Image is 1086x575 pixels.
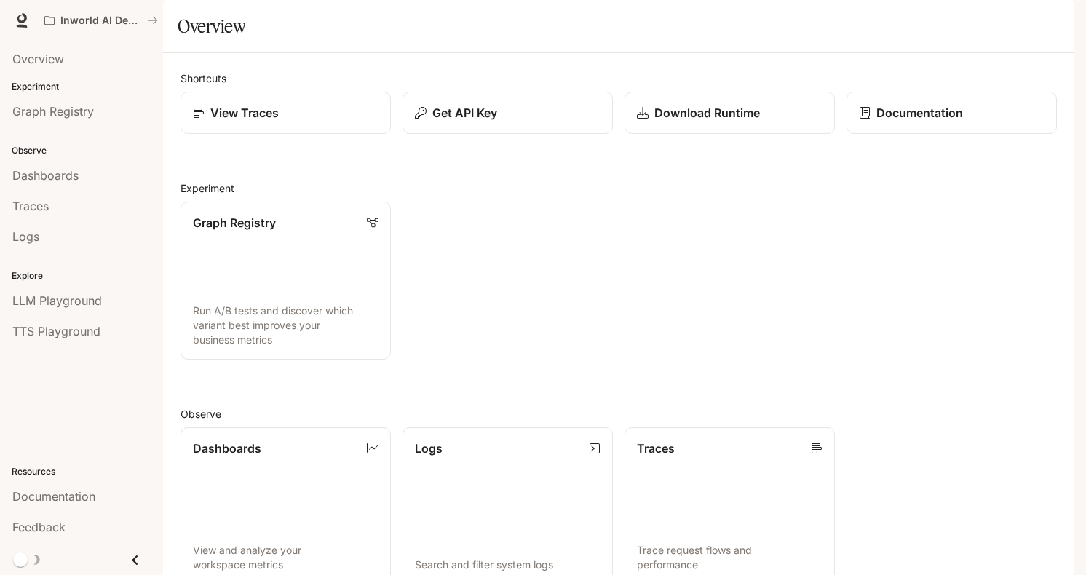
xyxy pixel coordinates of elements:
[415,440,443,457] p: Logs
[432,104,497,122] p: Get API Key
[181,202,391,360] a: Graph RegistryRun A/B tests and discover which variant best improves your business metrics
[193,304,378,347] p: Run A/B tests and discover which variant best improves your business metrics
[181,181,1057,196] h2: Experiment
[181,71,1057,86] h2: Shortcuts
[178,12,245,41] h1: Overview
[193,543,378,572] p: View and analyze your workspace metrics
[625,92,835,134] a: Download Runtime
[637,440,675,457] p: Traces
[210,104,279,122] p: View Traces
[193,214,276,231] p: Graph Registry
[60,15,142,27] p: Inworld AI Demos
[181,406,1057,421] h2: Observe
[654,104,760,122] p: Download Runtime
[876,104,963,122] p: Documentation
[181,92,391,134] a: View Traces
[38,6,165,35] button: All workspaces
[637,543,823,572] p: Trace request flows and performance
[193,440,261,457] p: Dashboards
[847,92,1057,134] a: Documentation
[403,92,613,134] button: Get API Key
[415,558,601,572] p: Search and filter system logs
